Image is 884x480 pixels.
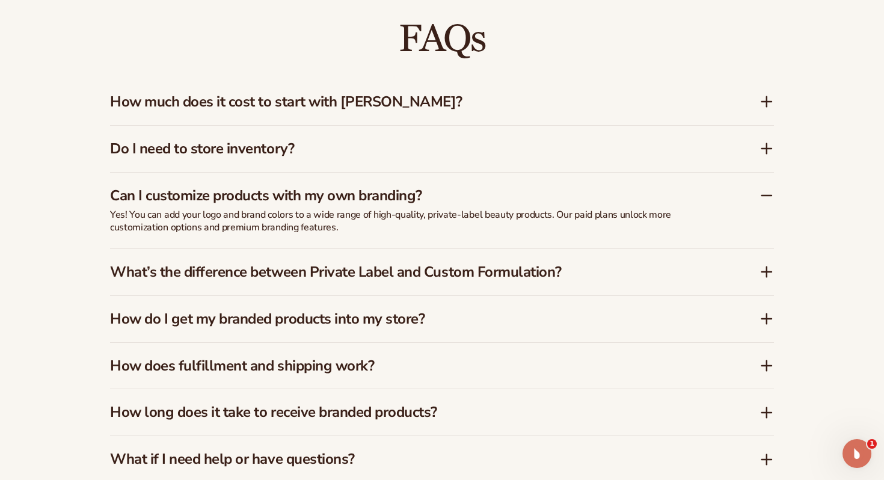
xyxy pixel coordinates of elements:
[110,140,723,158] h3: Do I need to store inventory?
[110,451,723,468] h3: What if I need help or have questions?
[110,93,723,111] h3: How much does it cost to start with [PERSON_NAME]?
[867,439,877,449] span: 1
[110,263,723,281] h3: What’s the difference between Private Label and Custom Formulation?
[110,310,723,328] h3: How do I get my branded products into my store?
[110,19,774,60] h2: FAQs
[843,439,871,468] iframe: Intercom live chat
[110,187,723,205] h3: Can I customize products with my own branding?
[110,209,711,234] p: Yes! You can add your logo and brand colors to a wide range of high-quality, private-label beauty...
[110,357,723,375] h3: How does fulfillment and shipping work?
[110,404,723,421] h3: How long does it take to receive branded products?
